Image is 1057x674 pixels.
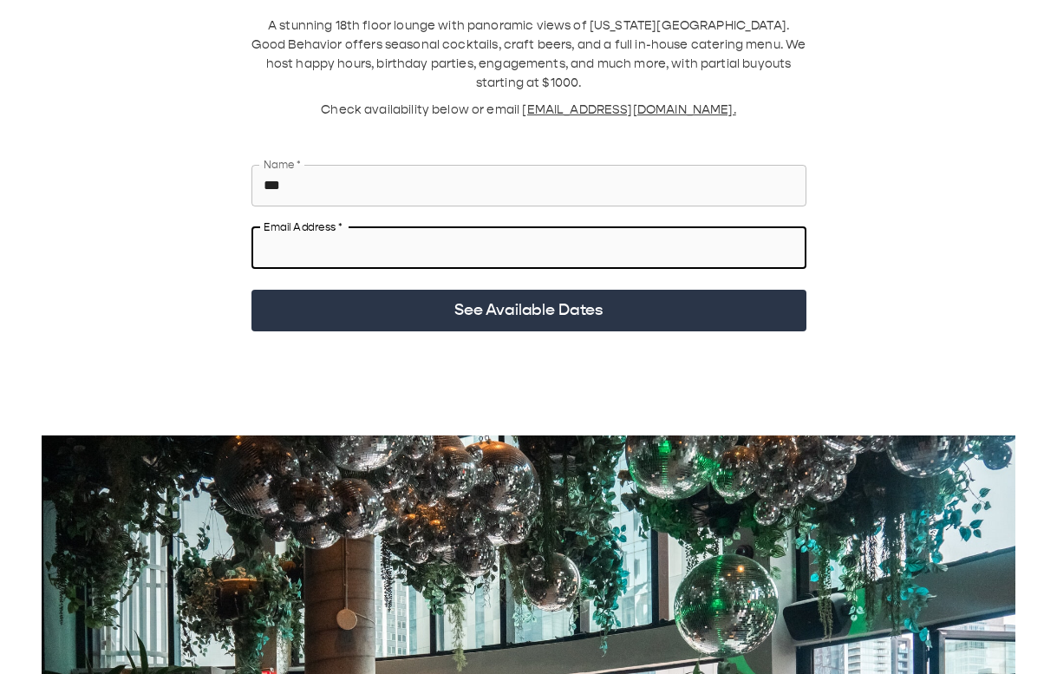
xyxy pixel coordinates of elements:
span: Check availability below or email [321,102,522,117]
span: [EMAIL_ADDRESS][DOMAIN_NAME]. [522,102,735,117]
p: A stunning 18th floor lounge with panoramic views of [US_STATE][GEOGRAPHIC_DATA]. Good Behavior o... [251,16,806,93]
label: Email Address [264,219,342,234]
label: Name [264,157,301,172]
button: See Available Dates [251,290,806,331]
